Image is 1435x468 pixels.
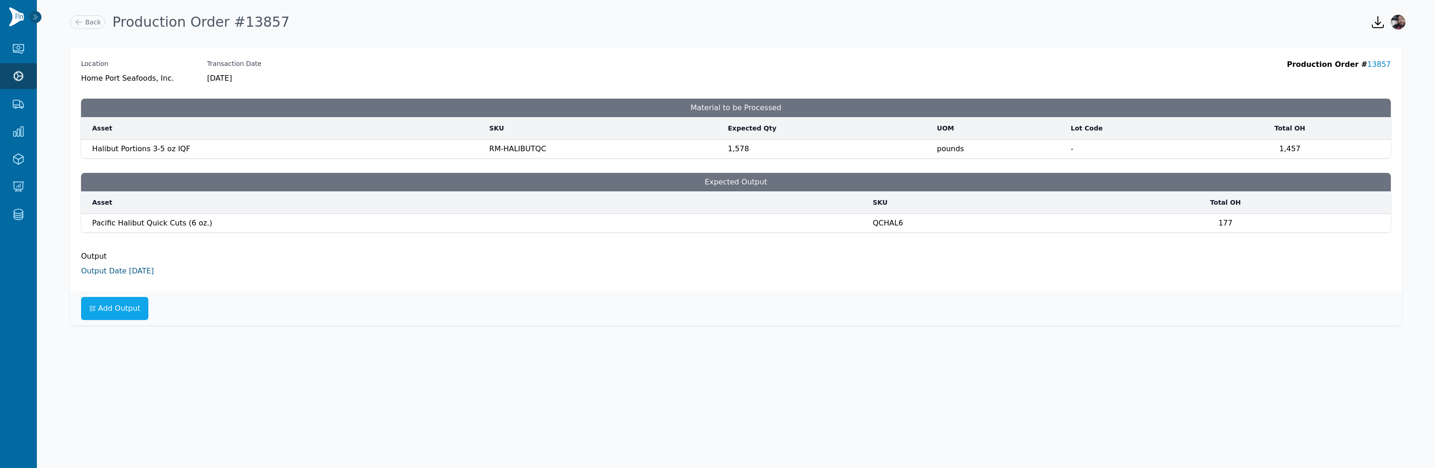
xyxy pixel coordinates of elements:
th: UOM [931,117,1065,140]
span: 1,578 [728,144,749,153]
th: Asset [81,191,867,214]
h1: Production Order #13857 [112,14,290,30]
h3: Output [81,247,1391,262]
a: 13857 [1367,60,1391,69]
a: Back [70,15,105,29]
td: RM-HALIBUTQC [484,140,722,159]
td: QCHAL6 [867,214,1105,233]
label: Transaction Date [207,59,262,68]
h3: Expected Output [81,173,1391,191]
span: [DATE] [207,73,262,84]
th: Total OH [1217,117,1364,140]
span: Halibut Portions 3-5 oz IQF [92,144,190,153]
td: 177 [1105,214,1346,233]
th: SKU [867,191,1105,214]
th: Expected Qty [722,117,931,140]
a: Output Date [DATE] [81,267,154,275]
td: 1,457 [1217,140,1364,159]
span: Pacific Halibut Quick Cuts (6 oz.) [92,219,212,227]
span: pounds [937,143,1060,154]
h3: Material to be Processed [81,99,1391,117]
img: Gareth Morales [1391,15,1406,30]
span: Production Order # [1287,60,1367,69]
th: Total OH [1105,191,1346,214]
span: - [1071,144,1073,153]
th: SKU [484,117,722,140]
a: Add Output [81,297,148,320]
th: Lot Code [1065,117,1216,140]
img: Finventory [9,7,24,26]
label: Location [81,59,174,68]
th: Asset [81,117,484,140]
span: Home Port Seafoods, Inc. [81,73,174,84]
